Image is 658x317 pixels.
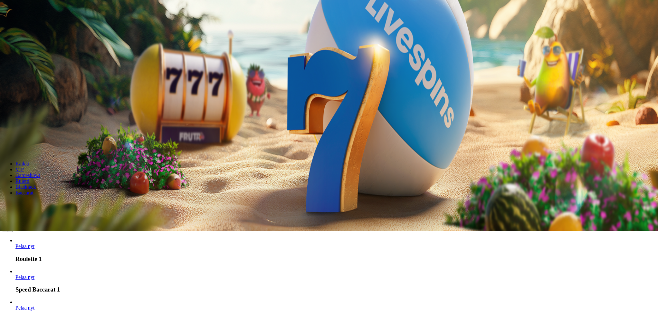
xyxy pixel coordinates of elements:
[3,150,655,196] nav: Lobby
[15,255,655,263] h3: Roulette 1
[15,173,40,178] a: Gameshowt
[15,243,34,249] span: Pelaa nyt
[3,230,8,232] button: prev slide
[15,274,34,280] a: Speed Baccarat 1
[3,150,655,208] header: Lobby
[15,305,34,311] a: Baccarat 2
[15,178,30,184] a: Ruletti
[8,230,13,232] button: next slide
[15,190,33,195] a: Baccarat
[15,269,655,293] article: Speed Baccarat 1
[15,238,655,263] article: Roulette 1
[15,305,34,311] span: Pelaa nyt
[15,286,655,293] h3: Speed Baccarat 1
[15,243,34,249] a: Roulette 1
[15,274,34,280] span: Pelaa nyt
[15,167,24,172] a: VIP
[15,184,36,190] a: Blackjack
[15,161,30,166] a: Kaikki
